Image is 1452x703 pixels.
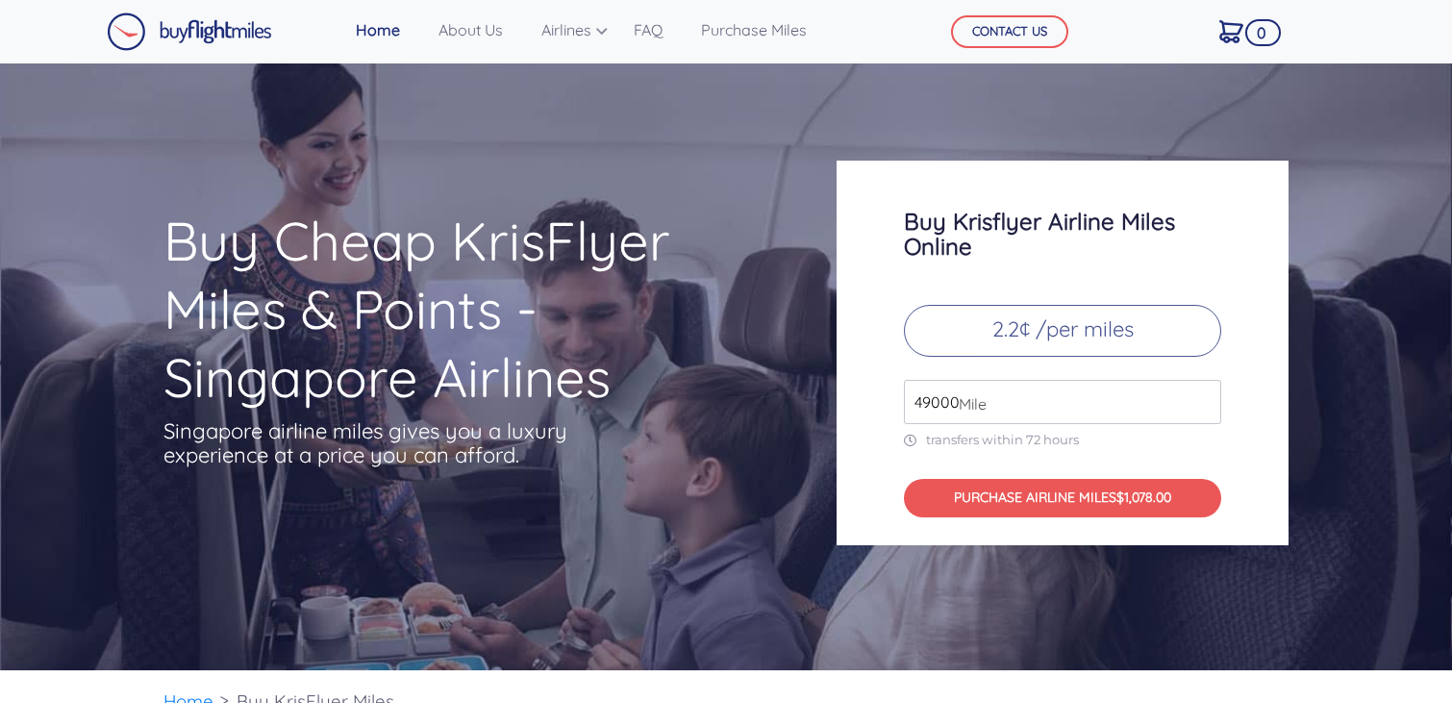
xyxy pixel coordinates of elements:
p: transfers within 72 hours [904,432,1221,448]
h1: Buy Cheap KrisFlyer Miles & Points - Singapore Airlines [163,207,762,412]
button: PURCHASE AIRLINE MILES$1,078.00 [904,479,1221,518]
a: 0 [1212,11,1251,51]
p: Singapore airline miles gives you a luxury experience at a price you can afford. [163,419,596,467]
h3: Buy Krisflyer Airline Miles Online [904,209,1221,259]
a: Airlines [534,11,603,49]
span: Mile [949,392,987,415]
img: Buy Flight Miles Logo [107,13,272,51]
a: FAQ [626,11,670,49]
a: About Us [431,11,511,49]
a: Purchase Miles [693,11,814,49]
p: 2.2¢ /per miles [904,305,1221,357]
img: Cart [1219,20,1243,43]
span: $1,078.00 [1116,489,1171,506]
a: Buy Flight Miles Logo [107,8,272,56]
a: Home [348,11,408,49]
span: 0 [1245,19,1281,46]
button: CONTACT US [951,15,1068,48]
